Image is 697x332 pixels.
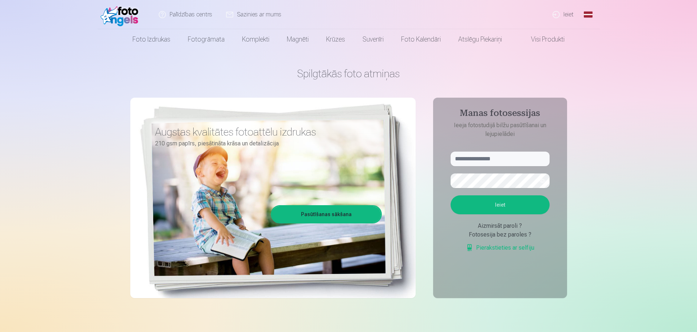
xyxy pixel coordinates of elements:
[179,29,233,50] a: Fotogrāmata
[451,230,550,239] div: Fotosesija bez paroles ?
[451,222,550,230] div: Aizmirsāt paroli ?
[155,125,376,138] h3: Augstas kvalitātes fotoattēlu izdrukas
[278,29,317,50] a: Magnēti
[272,206,381,222] a: Pasūtīšanas sākšana
[317,29,354,50] a: Krūzes
[451,195,550,214] button: Ieiet
[443,108,557,121] h4: Manas fotosessijas
[466,243,534,252] a: Pierakstieties ar selfiju
[511,29,573,50] a: Visi produkti
[443,121,557,138] p: Ieeja fotostudijā bilžu pasūtīšanai un lejupielādei
[124,29,179,50] a: Foto izdrukas
[354,29,392,50] a: Suvenīri
[450,29,511,50] a: Atslēgu piekariņi
[155,138,376,149] p: 210 gsm papīrs, piesātināta krāsa un detalizācija
[392,29,450,50] a: Foto kalendāri
[100,3,142,26] img: /fa1
[233,29,278,50] a: Komplekti
[130,67,567,80] h1: Spilgtākās foto atmiņas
